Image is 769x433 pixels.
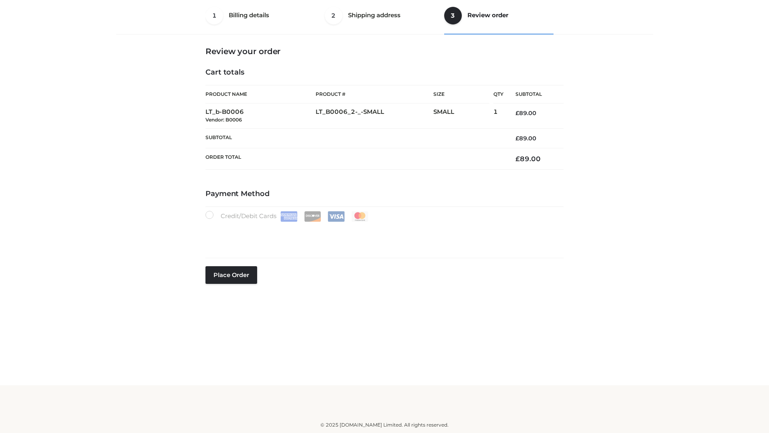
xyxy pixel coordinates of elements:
button: Place order [205,266,257,284]
span: £ [515,155,520,163]
td: LT_B0006_2-_-SMALL [316,103,433,129]
h3: Review your order [205,47,564,56]
span: £ [515,109,519,117]
th: Qty [493,85,503,103]
span: £ [515,135,519,142]
img: Mastercard [351,211,368,222]
th: Subtotal [503,85,564,103]
th: Product Name [205,85,316,103]
bdi: 89.00 [515,155,541,163]
td: LT_b-B0006 [205,103,316,129]
bdi: 89.00 [515,135,536,142]
iframe: Secure payment input frame [204,220,562,249]
img: Amex [280,211,298,222]
img: Visa [328,211,345,222]
div: © 2025 [DOMAIN_NAME] Limited. All rights reserved. [119,421,650,429]
th: Order Total [205,148,503,170]
th: Product # [316,85,433,103]
h4: Payment Method [205,190,564,198]
th: Size [433,85,489,103]
td: SMALL [433,103,493,129]
h4: Cart totals [205,68,564,77]
td: 1 [493,103,503,129]
bdi: 89.00 [515,109,536,117]
th: Subtotal [205,128,503,148]
label: Credit/Debit Cards [205,211,369,222]
small: Vendor: B0006 [205,117,242,123]
img: Discover [304,211,321,222]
